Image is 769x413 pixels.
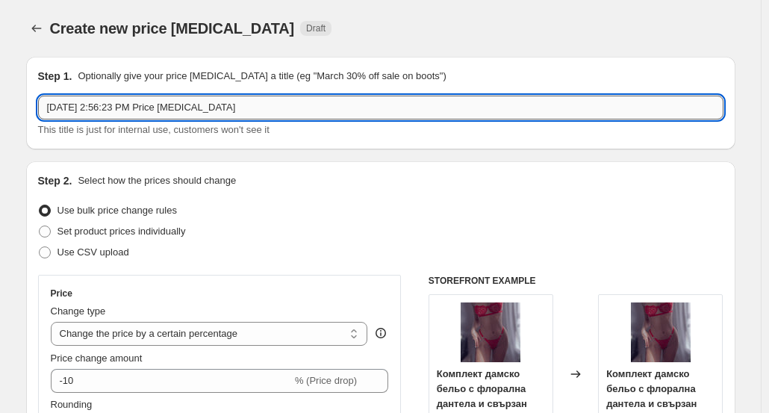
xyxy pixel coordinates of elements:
button: Price change jobs [26,18,47,39]
div: help [373,326,388,341]
span: This title is just for internal use, customers won't see it [38,124,270,135]
h6: STOREFRONT EXAMPLE [429,275,723,287]
span: Change type [51,305,106,317]
h2: Step 2. [38,173,72,188]
span: Use CSV upload [57,246,129,258]
span: Create new price [MEDICAL_DATA] [50,20,295,37]
span: Set product prices individually [57,226,186,237]
img: IMG_1106_891c1f65-9b95-4ac7-807e-b00edc498962_80x.jpg [461,302,520,362]
span: Rounding [51,399,93,410]
h3: Price [51,288,72,299]
span: % (Price drop) [295,375,357,386]
span: Draft [306,22,326,34]
p: Optionally give your price [MEDICAL_DATA] a title (eg "March 30% off sale on boots") [78,69,446,84]
h2: Step 1. [38,69,72,84]
span: Use bulk price change rules [57,205,177,216]
p: Select how the prices should change [78,173,236,188]
input: -15 [51,369,292,393]
span: Price change amount [51,353,143,364]
img: IMG_1106_891c1f65-9b95-4ac7-807e-b00edc498962_80x.jpg [631,302,691,362]
input: 30% off holiday sale [38,96,723,119]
